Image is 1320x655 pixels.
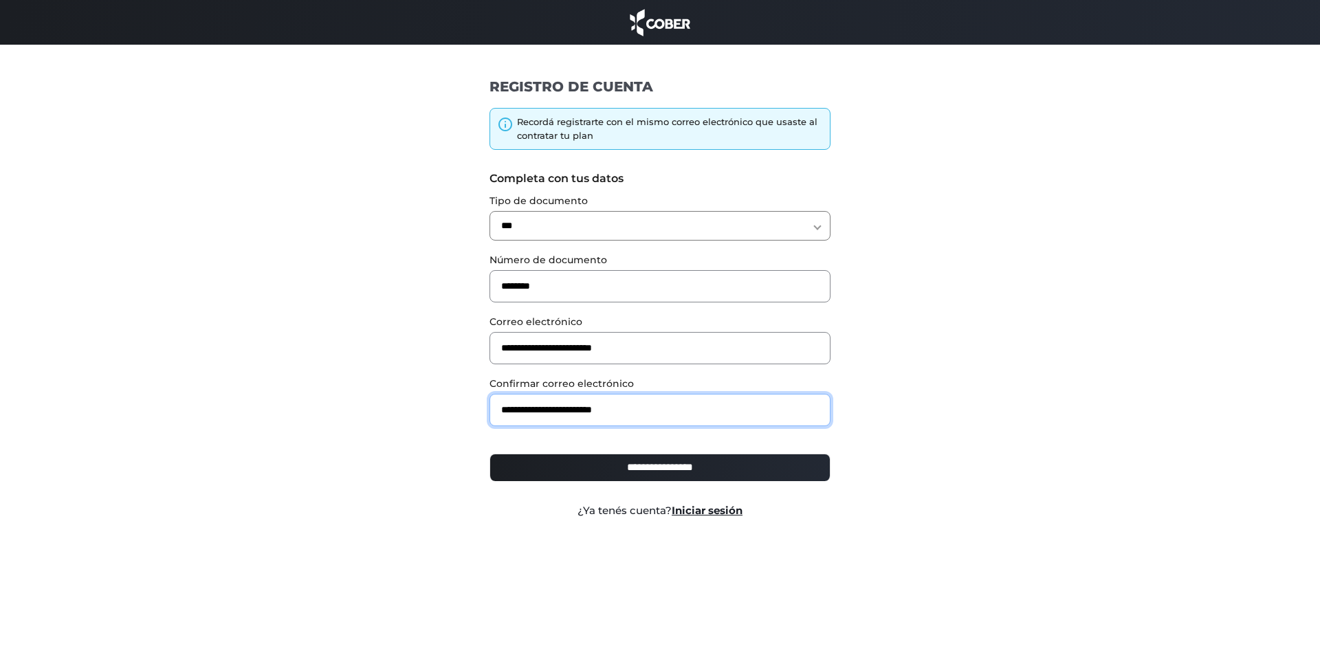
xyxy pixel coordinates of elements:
[489,253,831,267] label: Número de documento
[489,315,831,329] label: Correo electrónico
[517,115,824,142] div: Recordá registrarte con el mismo correo electrónico que usaste al contratar tu plan
[626,7,694,38] img: cober_marca.png
[489,194,831,208] label: Tipo de documento
[489,78,831,96] h1: REGISTRO DE CUENTA
[489,170,831,187] label: Completa con tus datos
[489,377,831,391] label: Confirmar correo electrónico
[672,504,742,517] a: Iniciar sesión
[479,503,841,519] div: ¿Ya tenés cuenta?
